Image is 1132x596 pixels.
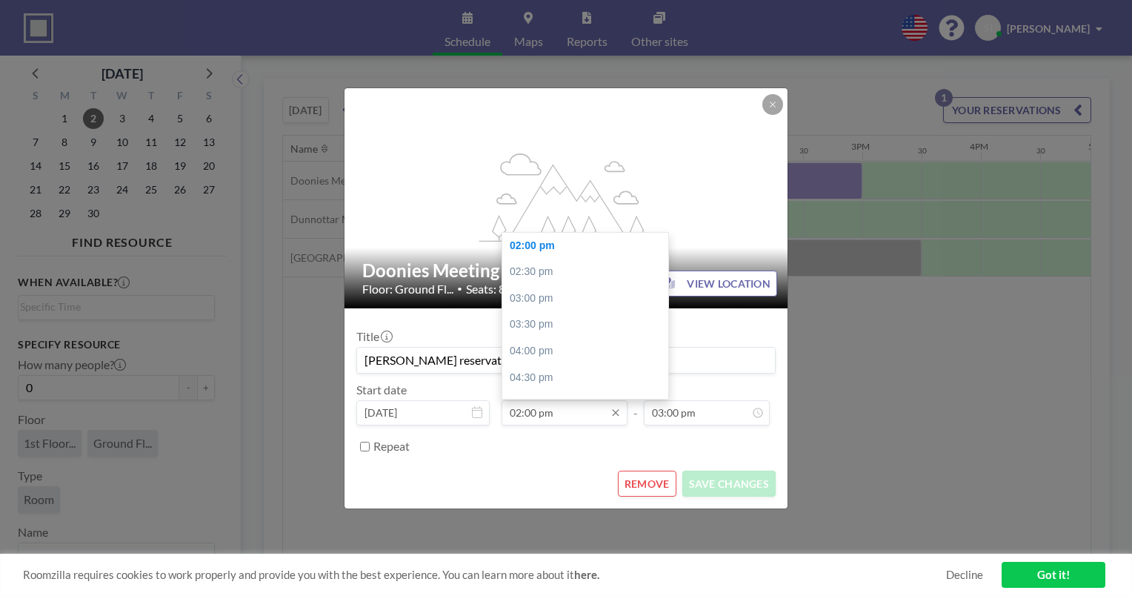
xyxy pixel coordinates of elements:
[502,233,676,259] div: 02:00 pm
[655,271,777,297] button: VIEW LOCATION
[502,285,676,312] div: 03:00 pm
[682,471,776,497] button: SAVE CHANGES
[23,568,946,582] span: Roomzilla requires cookies to work properly and provide you with the best experience. You can lea...
[373,439,410,454] label: Repeat
[574,568,599,581] a: here.
[633,388,638,420] span: -
[356,329,391,344] label: Title
[502,338,676,365] div: 04:00 pm
[502,311,676,338] div: 03:30 pm
[357,348,775,373] input: (No title)
[362,259,771,282] h2: Doonies Meeting Room
[466,282,505,297] span: Seats: 8
[356,383,407,397] label: Start date
[502,259,676,285] div: 02:30 pm
[1002,562,1105,588] a: Got it!
[362,282,453,297] span: Floor: Ground Fl...
[946,568,983,582] a: Decline
[502,365,676,391] div: 04:30 pm
[618,471,676,497] button: REMOVE
[502,391,676,417] div: 05:00 pm
[457,283,462,294] span: •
